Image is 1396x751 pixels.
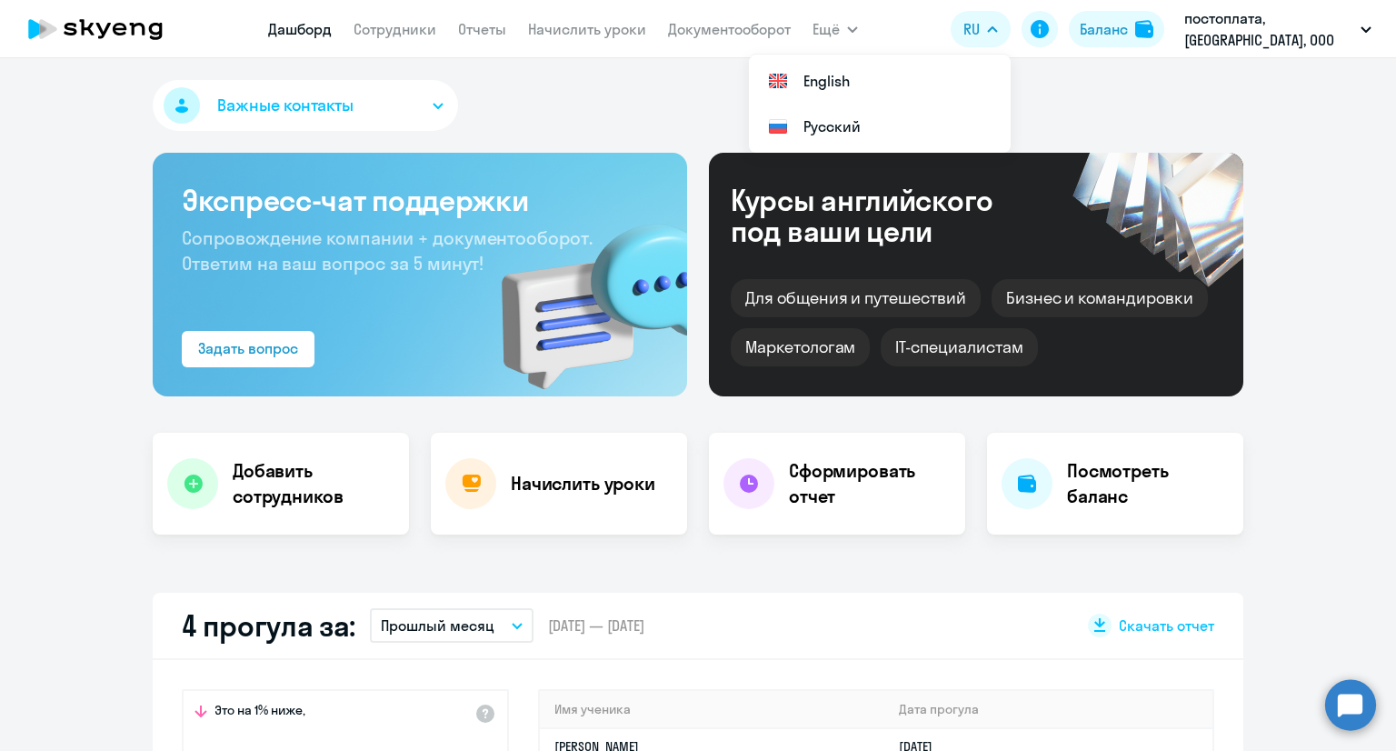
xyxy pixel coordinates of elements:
button: Прошлый месяц [370,608,533,643]
a: Отчеты [458,20,506,38]
span: Важные контакты [217,94,354,117]
th: Дата прогула [884,691,1212,728]
img: balance [1135,20,1153,38]
th: Имя ученика [540,691,884,728]
h4: Начислить уроки [511,471,655,496]
h4: Посмотреть баланс [1067,458,1229,509]
img: Русский [767,115,789,137]
span: Сопровождение компании + документооборот. Ответим на ваш вопрос за 5 минут! [182,226,593,275]
p: постоплата, [GEOGRAPHIC_DATA], ООО [1184,7,1353,51]
ul: Ещё [749,55,1011,153]
button: Ещё [813,11,858,47]
div: Курсы английского под ваши цели [731,185,1042,246]
a: Сотрудники [354,20,436,38]
div: Для общения и путешествий [731,279,981,317]
span: Скачать отчет [1119,616,1214,636]
p: Прошлый месяц [381,615,494,636]
a: Начислить уроки [528,20,646,38]
span: [DATE] — [DATE] [548,616,644,636]
a: Документооборот [668,20,791,38]
h4: Добавить сотрудников [233,458,394,509]
h2: 4 прогула за: [182,607,355,644]
button: постоплата, [GEOGRAPHIC_DATA], ООО [1175,7,1381,51]
div: Баланс [1080,18,1128,40]
h4: Сформировать отчет [789,458,951,509]
span: Ещё [813,18,840,40]
div: IT-специалистам [881,328,1037,366]
div: Маркетологам [731,328,870,366]
div: Задать вопрос [198,337,298,359]
img: bg-img [475,192,687,396]
a: Дашборд [268,20,332,38]
span: Это на 1% ниже, [214,702,305,724]
h3: Экспресс-чат поддержки [182,182,658,218]
button: Важные контакты [153,80,458,131]
span: RU [963,18,980,40]
div: Бизнес и командировки [992,279,1208,317]
button: Задать вопрос [182,331,314,367]
img: English [767,70,789,92]
button: Балансbalance [1069,11,1164,47]
button: RU [951,11,1011,47]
